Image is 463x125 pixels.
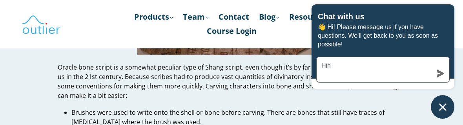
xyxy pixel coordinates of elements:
[22,13,61,35] img: Outlier Linguistics
[179,10,213,24] a: Team
[255,10,283,24] a: Blog
[215,10,253,24] a: Contact
[203,24,261,38] a: Course Login
[58,63,406,100] p: Oracle bone script is a somewhat peculiar type of Shang script, even though it’s by far the most ...
[285,10,333,24] a: Resources
[130,10,177,24] a: Products
[309,4,457,119] inbox-online-store-chat: Shopify online store chat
